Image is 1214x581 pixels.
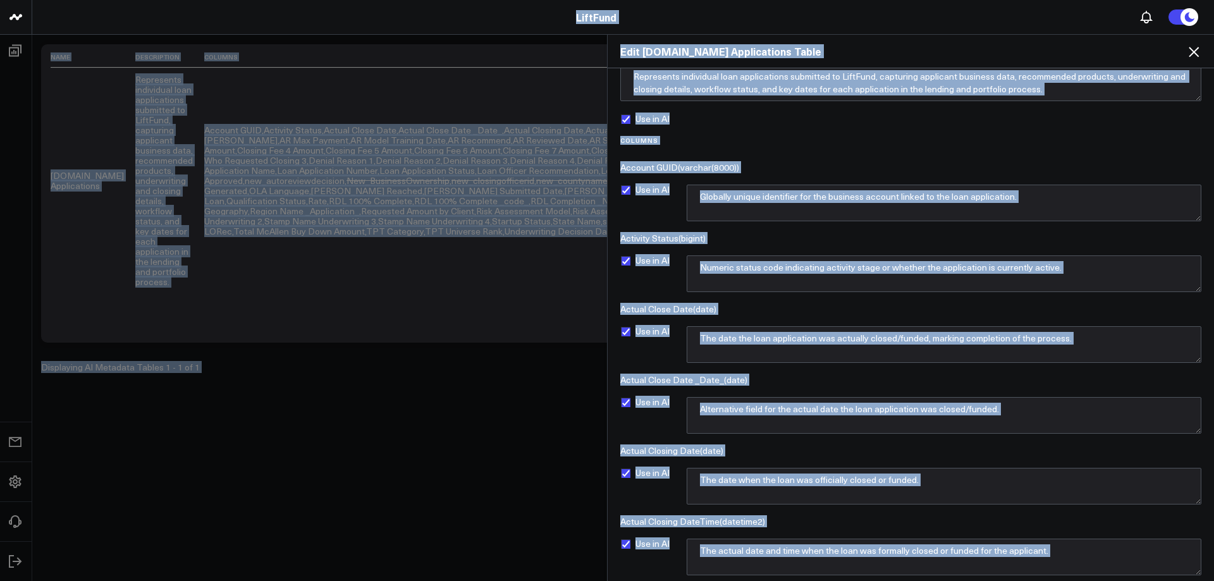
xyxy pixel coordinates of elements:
[620,114,670,124] label: Use in AI
[687,185,1201,221] textarea: Globally unique identifier for the business account linked to the loan application.
[620,517,1201,526] div: Actual Closing DateTime ( datetime2 )
[576,10,616,24] a: LiftFund
[620,326,670,336] label: Use in AI
[620,446,1201,455] div: Actual Closing Date ( date )
[620,234,1201,243] div: Activity Status ( bigint )
[687,255,1201,292] textarea: Numeric status code indicating activity stage or whether the application is currently active.
[620,163,1201,172] div: Account GUID ( varchar(8000) )
[620,255,670,266] label: Use in AI
[687,326,1201,363] textarea: The date the loan application was actually closed/funded, marking completion of the process.
[620,539,670,549] label: Use in AI
[620,44,1201,58] h2: Edit [DOMAIN_NAME] Applications Table
[620,376,1201,384] div: Actual Close Date _Date_ ( date )
[687,468,1201,505] textarea: The date when the loan was officially closed or funded.
[620,185,670,195] label: Use in AI
[620,468,670,478] label: Use in AI
[687,539,1201,575] textarea: The actual date and time when the loan was formally closed or funded for the applicant.
[620,64,1201,101] textarea: Represents individual loan applications submitted to LiftFund, capturing applicant business data,...
[620,137,1201,144] label: Columns
[620,305,1201,314] div: Actual Close Date ( date )
[620,397,670,407] label: Use in AI
[687,397,1201,434] textarea: Alternative field for the actual date the loan application was closed/funded.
